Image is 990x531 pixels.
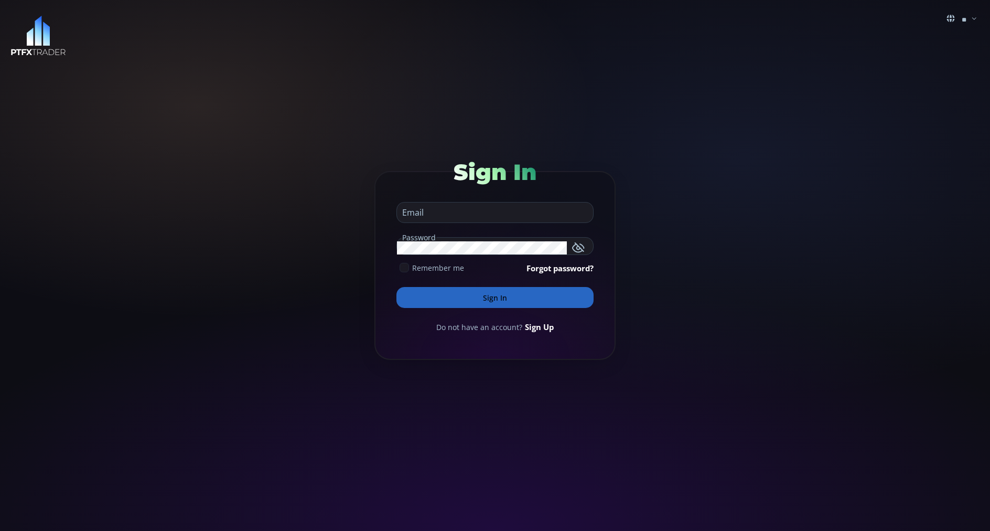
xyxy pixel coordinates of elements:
span: Remember me [412,262,464,273]
img: LOGO [10,16,66,56]
a: Sign Up [525,321,554,333]
button: Sign In [396,287,594,308]
span: Sign In [454,158,536,186]
a: Forgot password? [526,262,594,274]
div: Do not have an account? [396,321,594,333]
